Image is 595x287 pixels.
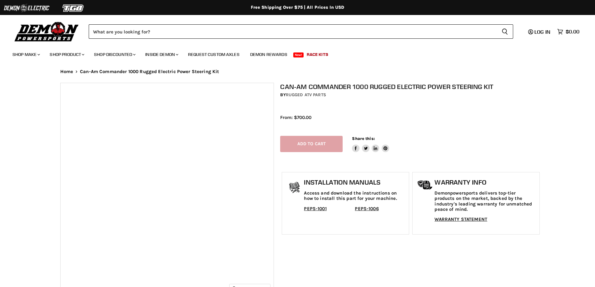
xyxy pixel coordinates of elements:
[89,24,497,39] input: Search
[302,48,333,61] a: Race Kits
[50,2,97,14] img: TGB Logo 2
[534,29,550,35] span: Log in
[304,179,406,186] h1: Installation Manuals
[417,180,433,190] img: warranty-icon.png
[280,92,541,98] div: by
[352,136,389,152] aside: Share this:
[287,180,302,196] img: install_manual-icon.png
[304,206,326,211] a: PEPS-1001
[554,27,583,36] a: $0.00
[286,92,326,97] a: Rugged ATV Parts
[141,48,182,61] a: Inside Demon
[434,216,487,222] a: WARRANTY STATEMENT
[3,2,50,14] img: Demon Electric Logo 2
[434,191,536,212] p: Demonpowersports delivers top-tier products on the market, backed by the industry's leading warra...
[245,48,292,61] a: Demon Rewards
[48,5,548,10] div: Free Shipping Over $75 | All Prices In USD
[293,52,304,57] span: New!
[352,136,374,141] span: Share this:
[304,191,406,201] p: Access and download the instructions on how to install this part for your machine.
[566,29,579,35] span: $0.00
[280,115,311,120] span: From: $700.00
[8,46,578,61] ul: Main menu
[355,206,379,211] a: PEPS-1006
[497,24,513,39] button: Search
[525,29,554,35] a: Log in
[80,69,219,74] span: Can-Am Commander 1000 Rugged Electric Power Steering Kit
[89,24,513,39] form: Product
[45,48,88,61] a: Shop Product
[12,20,81,42] img: Demon Powersports
[60,69,73,74] a: Home
[280,83,541,91] h1: Can-Am Commander 1000 Rugged Electric Power Steering Kit
[48,69,548,74] nav: Breadcrumbs
[89,48,139,61] a: Shop Discounted
[434,179,536,186] h1: Warranty Info
[183,48,244,61] a: Request Custom Axles
[8,48,44,61] a: Shop Make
